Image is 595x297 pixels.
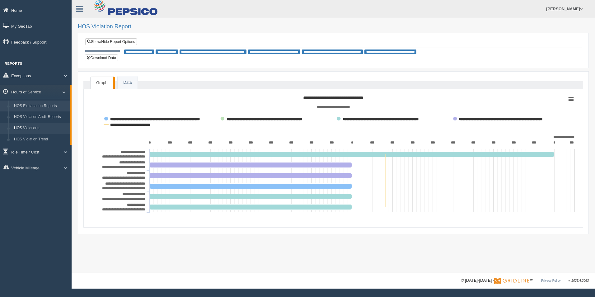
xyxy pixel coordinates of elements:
a: HOS Violations [11,123,70,134]
a: HOS Violation Audit Reports [11,111,70,123]
a: HOS Violation Trend [11,134,70,145]
img: Gridline [494,278,529,284]
a: Privacy Policy [541,279,560,282]
h2: HOS Violation Report [78,24,589,30]
div: © [DATE]-[DATE] - ™ [461,277,589,284]
a: HOS Explanation Reports [11,101,70,112]
span: v. 2025.4.2063 [569,279,589,282]
a: Graph [91,77,113,89]
a: Data [118,76,137,89]
a: Show/Hide Report Options [85,38,137,45]
button: Download Data [85,54,118,61]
